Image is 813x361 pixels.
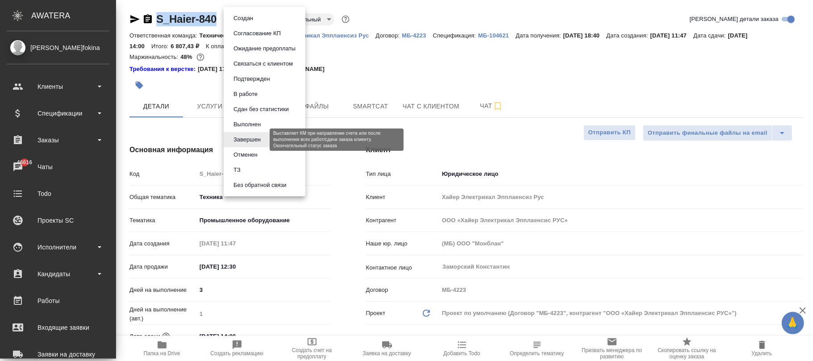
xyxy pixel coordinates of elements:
[231,74,273,84] button: Подтвержден
[231,150,260,160] button: Отменен
[231,89,260,99] button: В работе
[231,59,296,69] button: Связаться с клиентом
[231,180,289,190] button: Без обратной связи
[231,44,298,54] button: Ожидание предоплаты
[231,29,284,38] button: Согласование КП
[231,135,263,145] button: Завершен
[231,120,263,129] button: Выполнен
[231,104,292,114] button: Сдан без статистики
[231,165,243,175] button: ТЗ
[231,13,256,23] button: Создан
